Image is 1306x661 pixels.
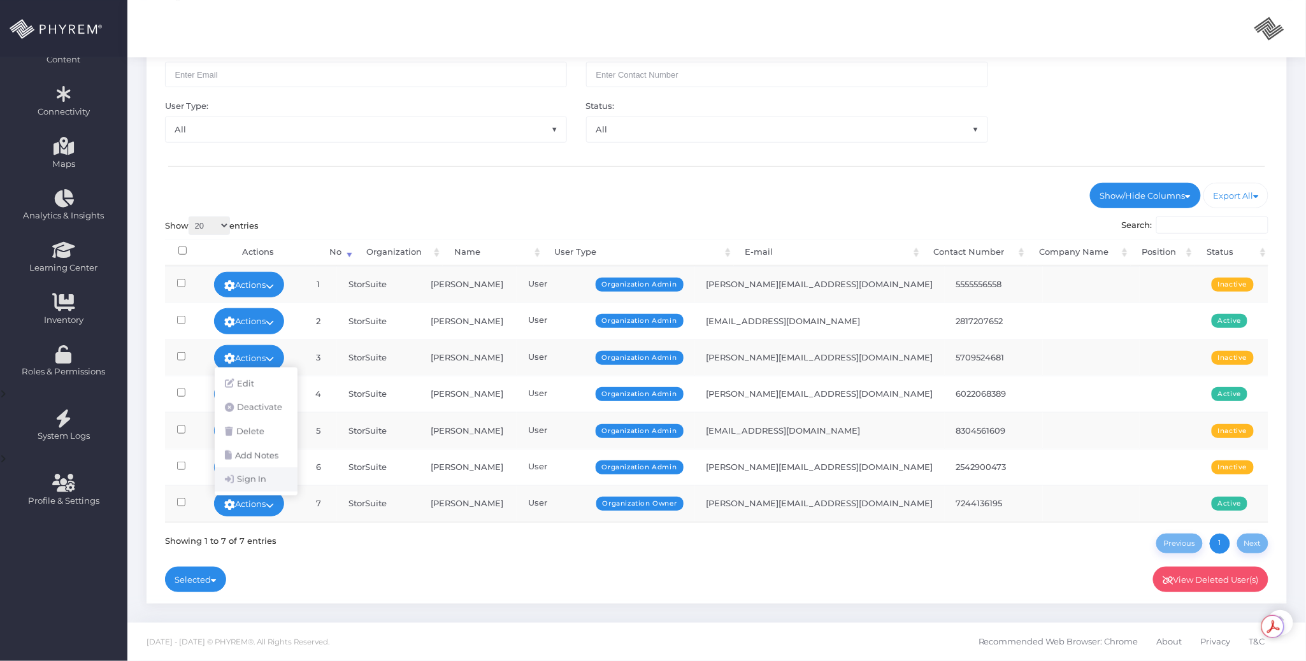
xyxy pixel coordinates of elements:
div: User [528,460,684,473]
span: About [1157,629,1182,655]
a: Actions [214,272,284,297]
span: System Logs [8,430,119,443]
th: Contact Number: activate to sort column ascending [922,239,1028,266]
td: StorSuite [337,266,419,302]
th: Company Name: activate to sort column ascending [1028,239,1130,266]
td: StorSuite [337,485,419,522]
span: Learning Center [8,262,119,274]
span: Organization Admin [596,460,684,474]
span: [DATE] - [DATE] © PHYREM®. All Rights Reserved. [147,637,329,646]
td: [PERSON_NAME][EMAIL_ADDRESS][DOMAIN_NAME] [695,485,945,522]
label: User Type: [165,100,209,113]
th: Organization: activate to sort column ascending [355,239,443,266]
label: Show entries [165,217,259,235]
span: All [166,117,566,141]
span: Privacy [1201,629,1231,655]
th: No: activate to sort column ascending [316,239,355,266]
td: [PERSON_NAME] [419,449,517,485]
th: User Type: activate to sort column ascending [543,239,734,266]
span: All [165,117,567,142]
td: [PERSON_NAME] [419,302,517,339]
td: 6 [300,449,337,485]
div: User [528,424,684,437]
td: [PERSON_NAME] [419,266,517,302]
td: 2817207652 [945,302,1044,339]
a: T&C [1249,623,1265,661]
span: T&C [1249,629,1265,655]
span: Recommended Web Browser: Chrome [979,629,1138,655]
a: 1 [1210,534,1230,554]
span: Inactive [1212,278,1254,292]
span: Maps [52,158,75,171]
span: Organization Owner [596,497,684,511]
td: 5 [300,412,337,448]
span: Inactive [1212,460,1254,474]
td: 6022068389 [945,376,1044,412]
td: 2542900473 [945,449,1044,485]
td: [PERSON_NAME] [419,376,517,412]
span: All [586,117,988,142]
td: [PERSON_NAME][EMAIL_ADDRESS][DOMAIN_NAME] [695,266,945,302]
span: Organization Admin [596,278,684,292]
td: [EMAIL_ADDRESS][DOMAIN_NAME] [695,412,945,448]
td: StorSuite [337,412,419,448]
input: Enter Email [165,62,567,87]
td: [PERSON_NAME] [419,485,517,522]
a: Export All [1203,183,1269,208]
td: 5555556558 [945,266,1044,302]
th: Status: activate to sort column ascending [1195,239,1269,266]
span: Roles & Permissions [8,366,119,378]
a: Actions [214,381,284,407]
td: StorSuite [337,376,419,412]
a: Actions [214,491,284,516]
td: [PERSON_NAME] [419,339,517,376]
td: 1 [300,266,337,302]
td: StorSuite [337,339,419,376]
td: 8304561609 [945,412,1044,448]
label: Search: [1122,217,1269,234]
div: User [528,497,684,509]
a: Actions [214,418,284,443]
a: Selected [165,567,227,592]
a: Actions [214,345,284,371]
span: Active [1212,314,1248,328]
td: 3 [300,339,337,376]
a: Show/Hide Columns [1090,183,1201,208]
span: All [587,117,987,141]
a: Add Notes [215,444,298,468]
a: Edit [215,372,298,396]
td: 7244136195 [945,485,1044,522]
a: Delete [215,420,298,444]
a: About [1157,623,1182,661]
span: Active [1212,497,1248,511]
td: [PERSON_NAME] [419,412,517,448]
th: Position: activate to sort column ascending [1131,239,1196,266]
span: Inactive [1212,424,1254,438]
span: Inventory [8,314,119,327]
div: User [528,278,684,290]
td: 2 [300,302,337,339]
span: Organization Admin [596,387,684,401]
a: Recommended Web Browser: Chrome [979,623,1138,661]
a: Actions [214,308,284,334]
input: Search: [1156,217,1268,234]
span: Content [8,53,119,66]
div: User [528,387,684,400]
th: E-mail: activate to sort column ascending [734,239,922,266]
td: [PERSON_NAME][EMAIL_ADDRESS][DOMAIN_NAME] [695,376,945,412]
span: Profile & Settings [28,495,99,508]
span: Organization Admin [596,424,684,438]
td: StorSuite [337,302,419,339]
span: Organization Admin [596,351,684,365]
td: [EMAIL_ADDRESS][DOMAIN_NAME] [695,302,945,339]
div: User [528,351,684,364]
label: Status: [586,100,615,113]
div: User [528,314,684,327]
input: Maximum of 10 digits required [586,62,988,87]
span: Analytics & Insights [8,210,119,222]
a: Actions [214,455,284,480]
a: Privacy [1201,623,1231,661]
td: [PERSON_NAME][EMAIL_ADDRESS][DOMAIN_NAME] [695,339,945,376]
a: Sign In [215,467,298,492]
a: Deactivate [215,395,298,420]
